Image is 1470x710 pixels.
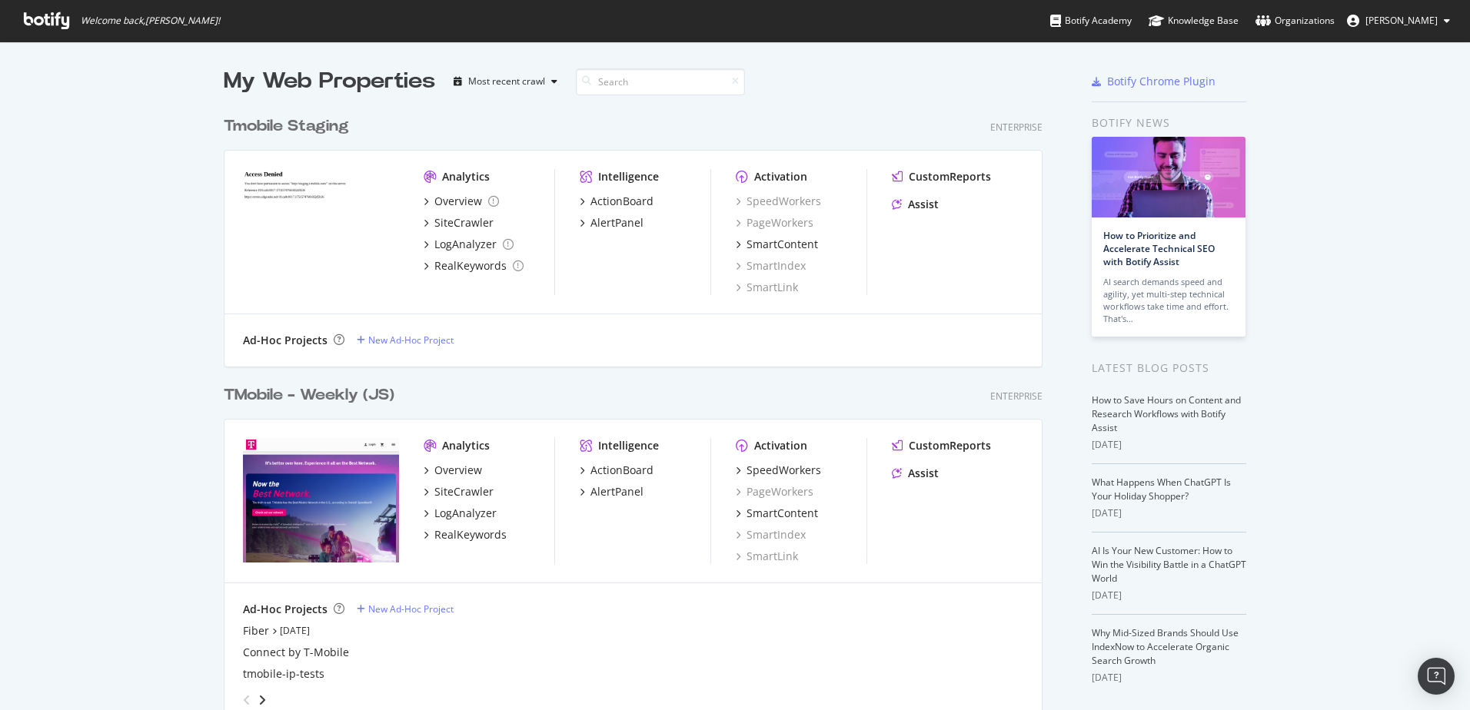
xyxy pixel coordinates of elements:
span: Ben McCoy [1365,14,1438,27]
a: AlertPanel [580,215,644,231]
div: AlertPanel [590,484,644,499]
div: Open Intercom Messenger [1418,658,1455,695]
a: SmartContent [736,237,818,252]
div: SiteCrawler [434,484,494,499]
div: Botify news [1092,114,1246,131]
div: LogAnalyzer [434,237,497,252]
div: Activation [754,438,807,453]
a: LogAnalyzer [424,506,497,521]
a: tmobile-ip-tests [243,666,324,682]
a: New Ad-Hoc Project [357,602,454,615]
a: [DATE] [280,624,310,637]
div: Knowledge Base [1149,13,1239,28]
div: Enterprise [990,121,1043,134]
div: [DATE] [1092,589,1246,602]
div: Latest Blog Posts [1092,360,1246,377]
div: RealKeywords [434,258,507,274]
div: [DATE] [1092,671,1246,685]
img: How to Prioritize and Accelerate Technical SEO with Botify Assist [1092,137,1246,217]
div: Assist [908,466,939,481]
div: AlertPanel [590,215,644,231]
a: RealKeywords [424,258,524,274]
input: Search [576,68,745,95]
a: SmartIndex [736,527,806,542]
a: SiteCrawler [424,215,494,231]
a: LogAnalyzer [424,237,514,252]
a: How to Save Hours on Content and Research Workflows with Botify Assist [1092,393,1241,434]
a: Overview [424,463,482,478]
div: My Web Properties [224,66,435,97]
a: AlertPanel [580,484,644,499]
div: angle-right [257,692,268,708]
div: Analytics [442,169,490,184]
div: Ad-Hoc Projects [243,602,328,617]
a: Botify Chrome Plugin [1092,74,1216,89]
div: Intelligence [598,438,659,453]
a: How to Prioritize and Accelerate Technical SEO with Botify Assist [1103,229,1215,268]
div: SmartContent [747,506,818,521]
div: [DATE] [1092,438,1246,452]
img: t-mobile.com [243,438,399,562]
a: PageWorkers [736,215,813,231]
div: Analytics [442,438,490,453]
a: New Ad-Hoc Project [357,333,454,347]
div: New Ad-Hoc Project [368,333,454,347]
a: Fiber [243,623,269,639]
a: Why Mid-Sized Brands Should Use IndexNow to Accelerate Organic Search Growth [1092,626,1239,667]
a: AI Is Your New Customer: How to Win the Visibility Battle in a ChatGPT World [1092,544,1246,585]
a: SiteCrawler [424,484,494,499]
div: Organizations [1255,13,1335,28]
a: Overview [424,194,499,209]
div: ActionBoard [590,194,654,209]
div: Overview [434,463,482,478]
a: Tmobile Staging [224,115,355,138]
a: SmartLink [736,280,798,295]
div: [DATE] [1092,506,1246,520]
a: TMobile - Weekly (JS) [224,384,401,406]
a: ActionBoard [580,194,654,209]
span: Welcome back, [PERSON_NAME] ! [81,15,220,27]
button: [PERSON_NAME] [1335,8,1462,33]
a: ActionBoard [580,463,654,478]
div: Enterprise [990,390,1043,403]
div: Botify Chrome Plugin [1107,74,1216,89]
div: Most recent crawl [468,77,545,86]
a: SpeedWorkers [736,463,821,478]
div: CustomReports [909,438,991,453]
a: SmartContent [736,506,818,521]
div: RealKeywords [434,527,507,542]
div: Activation [754,169,807,184]
a: Connect by T-Mobile [243,645,349,660]
div: CustomReports [909,169,991,184]
a: Assist [892,466,939,481]
div: SiteCrawler [434,215,494,231]
a: SpeedWorkers [736,194,821,209]
div: Assist [908,197,939,212]
a: CustomReports [892,169,991,184]
a: RealKeywords [424,527,507,542]
button: Most recent crawl [447,69,564,94]
div: Intelligence [598,169,659,184]
div: Ad-Hoc Projects [243,333,328,348]
div: TMobile - Weekly (JS) [224,384,394,406]
div: ActionBoard [590,463,654,478]
img: tmobilestaging.com [243,169,399,294]
div: New Ad-Hoc Project [368,602,454,615]
div: AI search demands speed and agility, yet multi-step technical workflows take time and effort. Tha... [1103,276,1234,325]
a: SmartIndex [736,258,806,274]
div: LogAnalyzer [434,506,497,521]
a: SmartLink [736,549,798,564]
a: Assist [892,197,939,212]
a: PageWorkers [736,484,813,499]
div: Tmobile Staging [224,115,349,138]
